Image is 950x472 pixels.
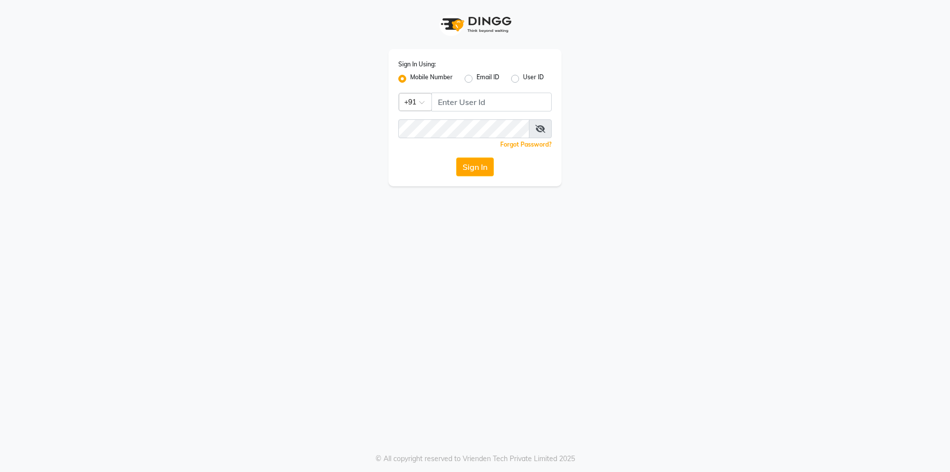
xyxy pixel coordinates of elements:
input: Username [431,93,552,111]
label: Sign In Using: [398,60,436,69]
label: User ID [523,73,544,85]
a: Forgot Password? [500,141,552,148]
input: Username [398,119,529,138]
label: Email ID [476,73,499,85]
img: logo1.svg [435,10,515,39]
button: Sign In [456,157,494,176]
label: Mobile Number [410,73,453,85]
